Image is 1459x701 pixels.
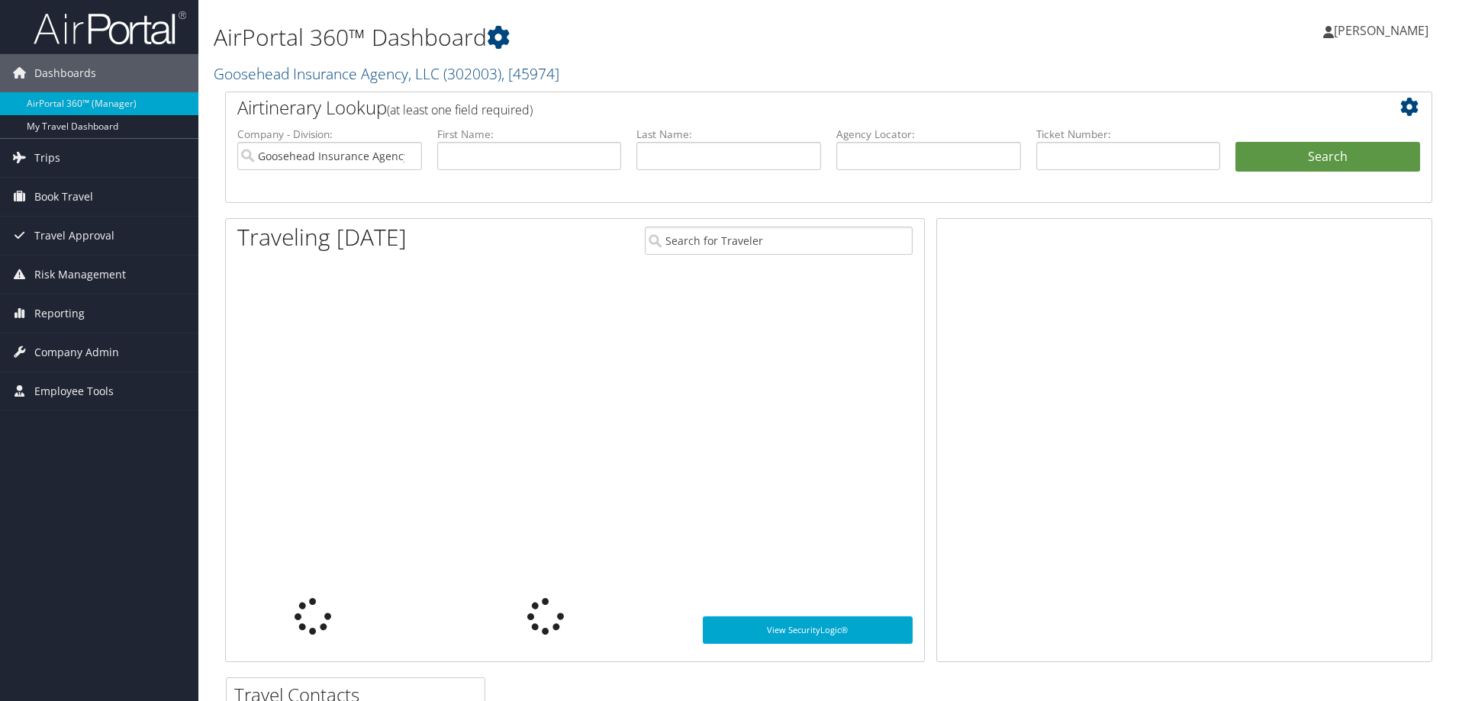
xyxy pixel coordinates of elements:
[214,21,1034,53] h1: AirPortal 360™ Dashboard
[214,63,559,84] a: Goosehead Insurance Agency, LLC
[836,127,1021,142] label: Agency Locator:
[237,95,1319,121] h2: Airtinerary Lookup
[1323,8,1444,53] a: [PERSON_NAME]
[237,221,407,253] h1: Traveling [DATE]
[34,178,93,216] span: Book Travel
[1235,142,1420,172] button: Search
[34,372,114,410] span: Employee Tools
[501,63,559,84] span: , [ 45974 ]
[1334,22,1428,39] span: [PERSON_NAME]
[34,139,60,177] span: Trips
[387,101,533,118] span: (at least one field required)
[34,217,114,255] span: Travel Approval
[34,10,186,46] img: airportal-logo.png
[34,294,85,333] span: Reporting
[636,127,821,142] label: Last Name:
[703,616,913,644] a: View SecurityLogic®
[645,227,913,255] input: Search for Traveler
[1036,127,1221,142] label: Ticket Number:
[237,127,422,142] label: Company - Division:
[34,256,126,294] span: Risk Management
[443,63,501,84] span: ( 302003 )
[34,54,96,92] span: Dashboards
[437,127,622,142] label: First Name:
[34,333,119,371] span: Company Admin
